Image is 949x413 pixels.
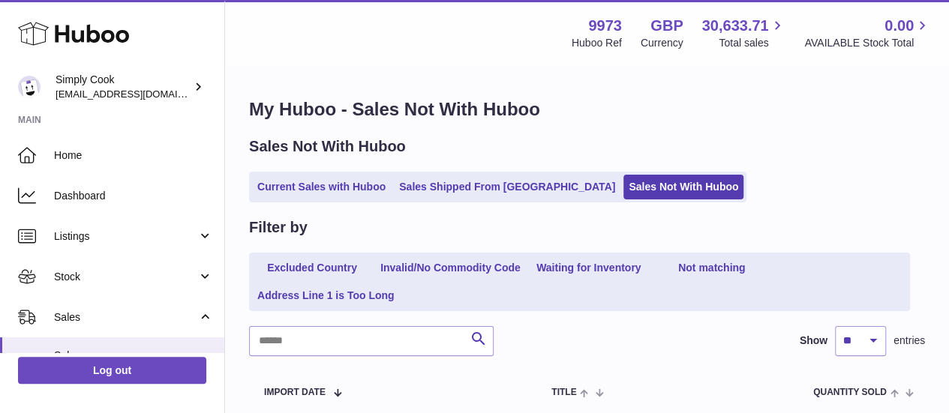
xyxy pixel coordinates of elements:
[264,388,326,397] span: Import date
[54,189,213,203] span: Dashboard
[54,349,213,363] span: Sales
[623,175,743,199] a: Sales Not With Huboo
[54,229,197,244] span: Listings
[394,175,620,199] a: Sales Shipped From [GEOGRAPHIC_DATA]
[252,256,372,280] a: Excluded Country
[551,388,576,397] span: Title
[588,16,622,36] strong: 9973
[252,283,400,308] a: Address Line 1 is Too Long
[375,256,526,280] a: Invalid/No Commodity Code
[54,148,213,163] span: Home
[252,175,391,199] a: Current Sales with Huboo
[54,310,197,325] span: Sales
[56,88,221,100] span: [EMAIL_ADDRESS][DOMAIN_NAME]
[813,388,887,397] span: Quantity Sold
[804,16,931,50] a: 0.00 AVAILABLE Stock Total
[884,16,914,36] span: 0.00
[650,16,683,36] strong: GBP
[701,16,768,36] span: 30,633.71
[18,76,41,98] img: internalAdmin-9973@internal.huboo.com
[249,97,925,121] h1: My Huboo - Sales Not With Huboo
[804,36,931,50] span: AVAILABLE Stock Total
[701,16,785,50] a: 30,633.71 Total sales
[56,73,191,101] div: Simply Cook
[652,256,772,280] a: Not matching
[249,136,406,157] h2: Sales Not With Huboo
[249,217,308,238] h2: Filter by
[18,357,206,384] a: Log out
[572,36,622,50] div: Huboo Ref
[800,334,827,348] label: Show
[54,270,197,284] span: Stock
[719,36,785,50] span: Total sales
[641,36,683,50] div: Currency
[529,256,649,280] a: Waiting for Inventory
[893,334,925,348] span: entries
